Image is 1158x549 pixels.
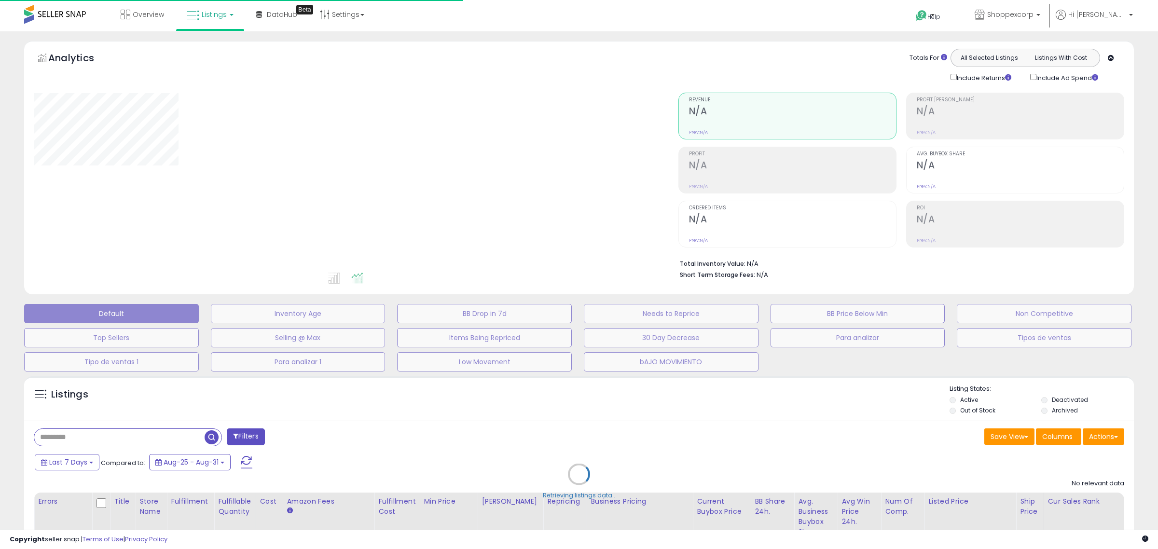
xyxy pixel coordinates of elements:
h2: N/A [917,106,1124,119]
span: Help [927,13,940,21]
span: Profit [689,151,896,157]
a: Hi [PERSON_NAME] [1056,10,1133,31]
small: Prev: N/A [689,237,708,243]
button: Listings With Cost [1025,52,1097,64]
button: Default [24,304,199,323]
button: Inventory Age [211,304,386,323]
h2: N/A [689,160,896,173]
a: Help [908,2,959,31]
button: Tipos de ventas [957,328,1131,347]
small: Prev: N/A [917,237,936,243]
div: Tooltip anchor [296,5,313,14]
b: Total Inventory Value: [680,260,745,268]
button: BB Price Below Min [771,304,945,323]
h2: N/A [917,160,1124,173]
button: Low Movement [397,352,572,371]
small: Prev: N/A [917,183,936,189]
span: Overview [133,10,164,19]
b: Short Term Storage Fees: [680,271,755,279]
button: 30 Day Decrease [584,328,758,347]
button: Para analizar [771,328,945,347]
button: Tipo de ventas 1 [24,352,199,371]
i: Get Help [915,10,927,22]
span: Ordered Items [689,206,896,211]
button: BB Drop in 7d [397,304,572,323]
h2: N/A [689,214,896,227]
button: bAJO MOVIMIENTO [584,352,758,371]
span: Listings [202,10,227,19]
div: Include Ad Spend [1023,72,1114,83]
small: Prev: N/A [689,183,708,189]
div: seller snap | | [10,535,167,544]
button: Top Sellers [24,328,199,347]
div: Include Returns [943,72,1023,83]
h5: Analytics [48,51,113,67]
strong: Copyright [10,535,45,544]
span: Profit [PERSON_NAME] [917,97,1124,103]
h2: N/A [689,106,896,119]
span: ROI [917,206,1124,211]
div: Totals For [910,54,947,63]
h2: N/A [917,214,1124,227]
small: Prev: N/A [917,129,936,135]
li: N/A [680,257,1117,269]
span: DataHub [267,10,297,19]
span: Shoppexcorp [987,10,1034,19]
small: Prev: N/A [689,129,708,135]
span: Avg. Buybox Share [917,151,1124,157]
span: Hi [PERSON_NAME] [1068,10,1126,19]
button: All Selected Listings [953,52,1025,64]
button: Non Competitive [957,304,1131,323]
button: Needs to Reprice [584,304,758,323]
span: Revenue [689,97,896,103]
button: Items Being Repriced [397,328,572,347]
button: Selling @ Max [211,328,386,347]
span: N/A [757,270,768,279]
div: Retrieving listings data.. [543,491,615,500]
button: Para analizar 1 [211,352,386,371]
